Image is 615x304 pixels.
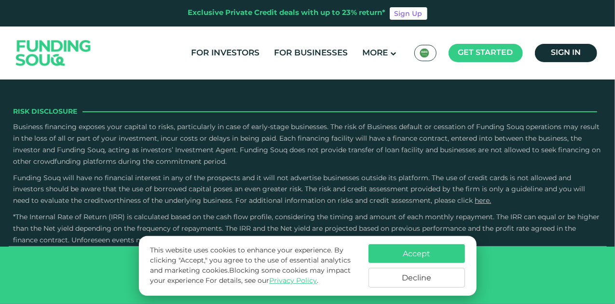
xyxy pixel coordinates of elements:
span: Blocking some cookies may impact your experience [150,267,351,284]
span: For details, see our . [205,278,318,284]
img: Logo [6,29,101,78]
span: More [363,49,388,57]
img: SA Flag [420,48,429,58]
a: Privacy Policy [269,278,317,284]
p: *The Internal Rate of Return (IRR) is calculated based on the cash flow profile, considering the ... [14,212,602,246]
span: Sign in [551,49,581,56]
a: Sign Up [390,7,427,20]
p: Business financing exposes your capital to risks, particularly in case of early-stage businesses.... [14,122,602,168]
button: Decline [369,268,465,288]
span: Get started [458,49,513,56]
a: Sign in [535,44,597,62]
a: For Businesses [272,45,351,61]
span: Funding Souq will have no financial interest in any of the prospects and it will not advertise bu... [14,175,586,205]
button: Accept [369,244,465,263]
div: Exclusive Private Credit deals with up to 23% return* [188,8,386,19]
a: For Investors [189,45,262,61]
span: Risk Disclosure [14,106,78,117]
p: Funding Souq is licensed by the Saudi Central Bank with license number ٨٦/أ ش/٢٠٢٤٠٣ [16,259,600,268]
a: here. [475,198,492,204]
p: This website uses cookies to enhance your experience. By clicking "Accept," you agree to the use ... [150,246,358,286]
